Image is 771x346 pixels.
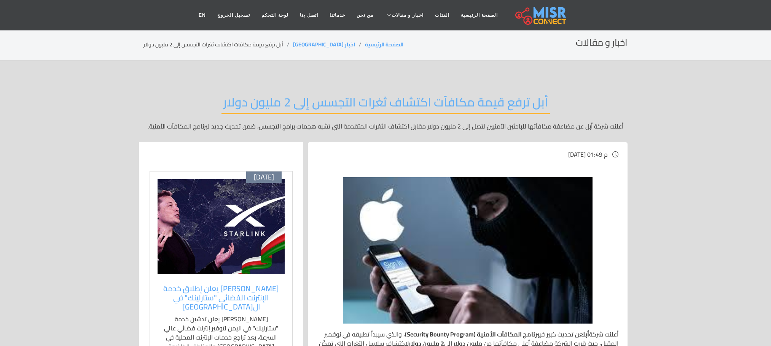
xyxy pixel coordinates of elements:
span: [DATE] 01:49 م [568,149,608,160]
img: شعار شركة أبل يعكس تحديثات جديدة في برنامج المكافآت الأمنية [343,177,593,324]
h2: أبل ترفع قيمة مكافآت اكتشاف ثغرات التجسس إلى 2 مليون دولار [221,95,550,114]
a: الصفحة الرئيسية [365,40,403,49]
p: أعلنت شركة أبل عن مضاعفة مكافآتها للباحثين الأمنيين لتصل إلى 2 مليون دولار مقابل اكتشاف الثغرات ا... [143,122,628,131]
span: [DATE] [254,173,274,181]
strong: برنامج المكافآت الأمنية (Security Bounty Program) [405,329,539,340]
a: اخبار [GEOGRAPHIC_DATA] [293,40,355,49]
a: الصفحة الرئيسية [455,8,503,22]
a: تسجيل الخروج [212,8,256,22]
img: main.misr_connect [515,6,566,25]
a: EN [193,8,212,22]
a: [PERSON_NAME] يعلن إطلاق خدمة الإنترنت الفضائي "ستارلينك" في ال[GEOGRAPHIC_DATA] [161,284,281,311]
a: خدماتنا [324,8,351,22]
a: الفئات [429,8,455,22]
li: أبل ترفع قيمة مكافآت اكتشاف ثغرات التجسس إلى 2 مليون دولار [143,41,293,49]
h2: اخبار و مقالات [576,37,628,48]
a: اخبار و مقالات [379,8,429,22]
strong: أبل [583,329,589,340]
img: إيلون ماسك يعلن إطلاق خدمة الإنترنت الفضائي ستارلينك في اليمن [158,179,285,274]
a: من نحن [351,8,379,22]
a: لوحة التحكم [256,8,294,22]
span: اخبار و مقالات [392,12,424,19]
a: اتصل بنا [294,8,323,22]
